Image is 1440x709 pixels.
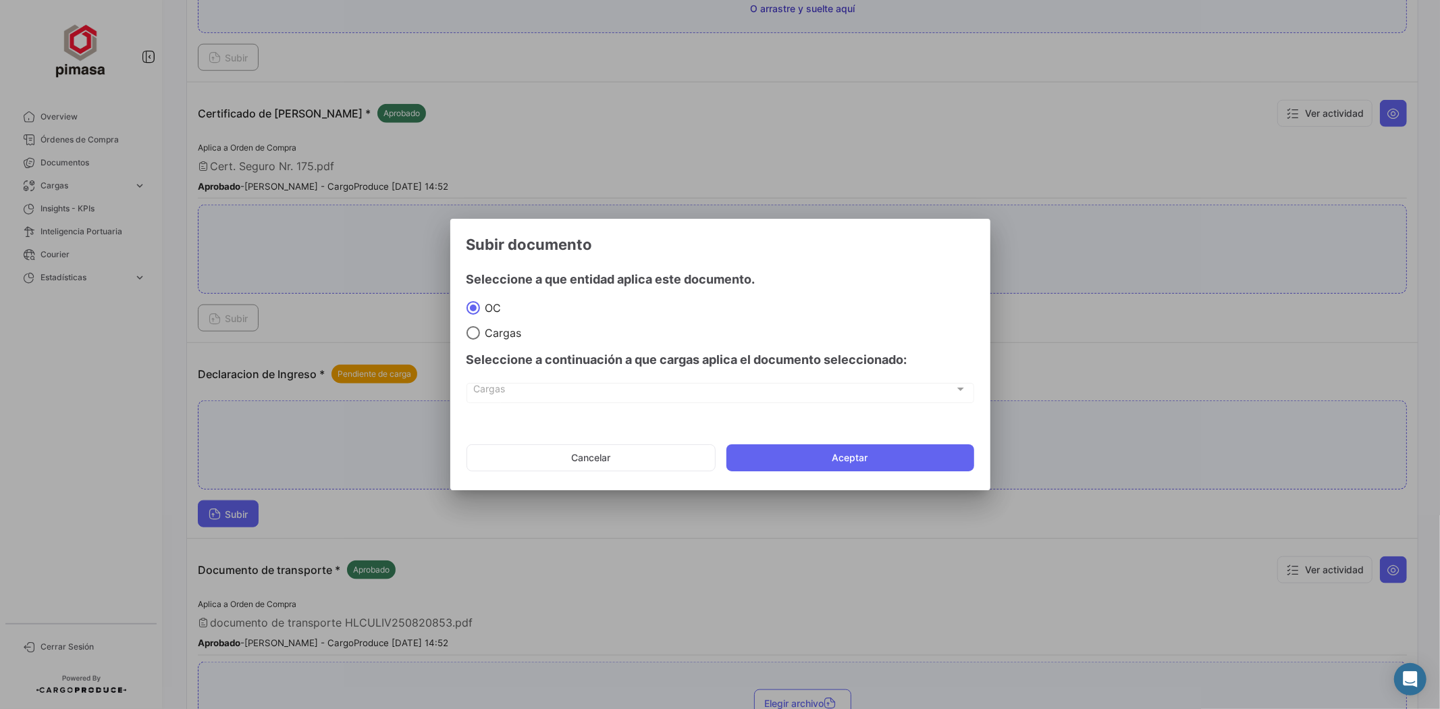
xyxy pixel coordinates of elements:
span: Cargas [480,326,522,340]
h3: Subir documento [466,235,974,254]
h4: Seleccione a continuación a que cargas aplica el documento seleccionado: [466,350,974,369]
button: Aceptar [726,444,974,471]
span: OC [480,301,502,315]
span: Cargas [473,386,955,398]
div: Abrir Intercom Messenger [1394,663,1426,695]
h4: Seleccione a que entidad aplica este documento. [466,270,974,289]
button: Cancelar [466,444,716,471]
